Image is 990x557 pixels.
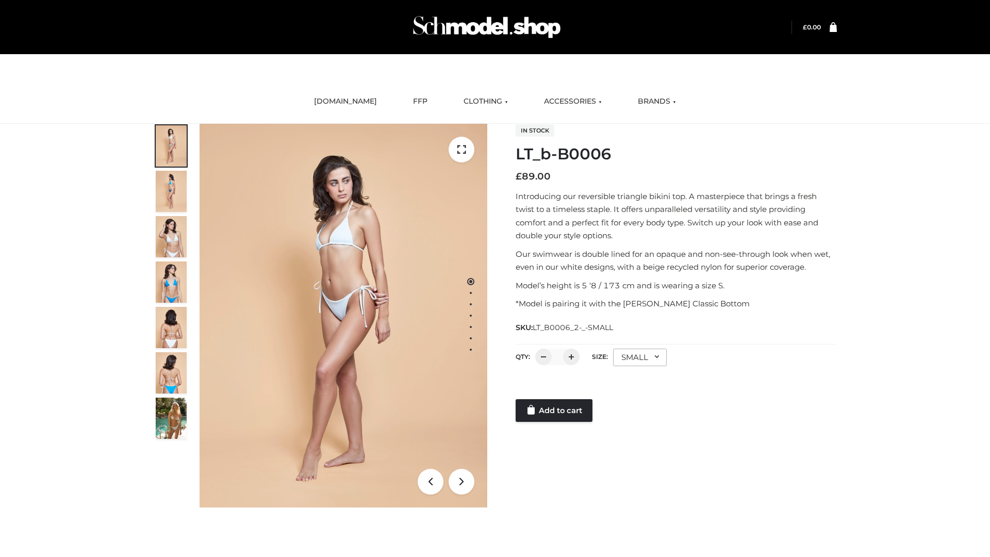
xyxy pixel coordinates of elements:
[409,7,564,47] img: Schmodel Admin 964
[156,216,187,257] img: ArielClassicBikiniTop_CloudNine_AzureSky_OW114ECO_3-scaled.jpg
[613,349,667,366] div: SMALL
[156,125,187,167] img: ArielClassicBikiniTop_CloudNine_AzureSky_OW114ECO_1-scaled.jpg
[516,321,614,334] span: SKU:
[516,248,837,274] p: Our swimwear is double lined for an opaque and non-see-through look when wet, even in our white d...
[803,23,821,31] a: £0.00
[405,90,435,113] a: FFP
[533,323,613,332] span: LT_B0006_2-_-SMALL
[516,124,554,137] span: In stock
[803,23,821,31] bdi: 0.00
[306,90,385,113] a: [DOMAIN_NAME]
[803,23,807,31] span: £
[516,353,530,361] label: QTY:
[516,297,837,310] p: *Model is pairing it with the [PERSON_NAME] Classic Bottom
[592,353,608,361] label: Size:
[156,171,187,212] img: ArielClassicBikiniTop_CloudNine_AzureSky_OW114ECO_2-scaled.jpg
[156,352,187,394] img: ArielClassicBikiniTop_CloudNine_AzureSky_OW114ECO_8-scaled.jpg
[516,399,592,422] a: Add to cart
[156,261,187,303] img: ArielClassicBikiniTop_CloudNine_AzureSky_OW114ECO_4-scaled.jpg
[516,145,837,163] h1: LT_b-B0006
[516,171,551,182] bdi: 89.00
[456,90,516,113] a: CLOTHING
[156,398,187,439] img: Arieltop_CloudNine_AzureSky2.jpg
[630,90,684,113] a: BRANDS
[516,279,837,292] p: Model’s height is 5 ‘8 / 173 cm and is wearing a size S.
[156,307,187,348] img: ArielClassicBikiniTop_CloudNine_AzureSky_OW114ECO_7-scaled.jpg
[200,124,487,507] img: ArielClassicBikiniTop_CloudNine_AzureSky_OW114ECO_1
[516,171,522,182] span: £
[516,190,837,242] p: Introducing our reversible triangle bikini top. A masterpiece that brings a fresh twist to a time...
[536,90,609,113] a: ACCESSORIES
